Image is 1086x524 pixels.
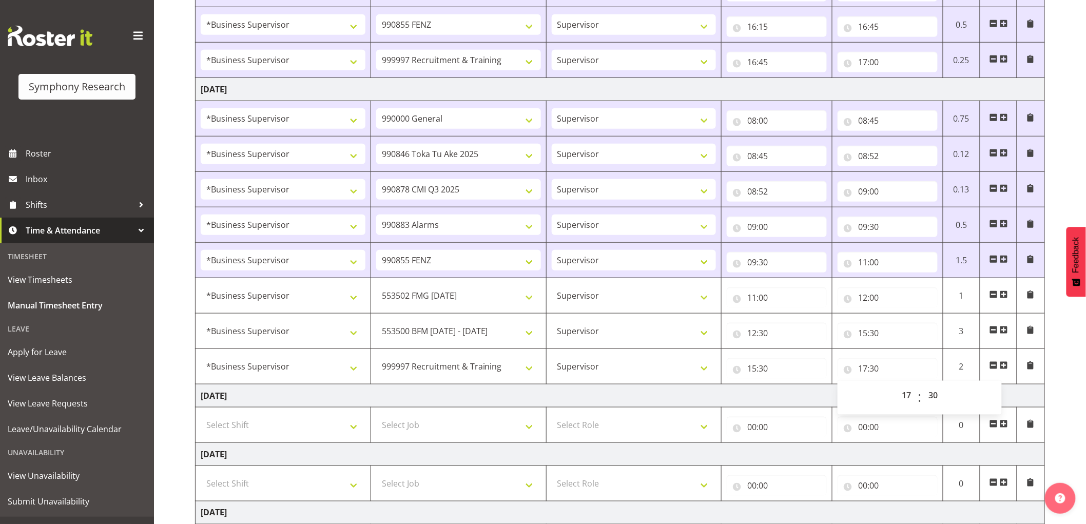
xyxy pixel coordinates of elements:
[3,416,151,442] a: Leave/Unavailability Calendar
[943,7,980,43] td: 0.5
[3,267,151,293] a: View Timesheets
[727,52,827,72] input: Click to select...
[8,396,146,411] span: View Leave Requests
[8,26,92,46] img: Rosterit website logo
[943,407,980,443] td: 0
[727,323,827,343] input: Click to select...
[26,171,149,187] span: Inbox
[8,494,146,509] span: Submit Unavailability
[26,146,149,161] span: Roster
[838,252,938,273] input: Click to select...
[943,278,980,314] td: 1
[727,287,827,308] input: Click to select...
[196,384,1045,407] td: [DATE]
[3,365,151,391] a: View Leave Balances
[943,349,980,384] td: 2
[3,318,151,339] div: Leave
[8,370,146,385] span: View Leave Balances
[727,217,827,237] input: Click to select...
[727,417,827,437] input: Click to select...
[3,442,151,463] div: Unavailability
[3,489,151,514] a: Submit Unavailability
[838,217,938,237] input: Click to select...
[838,16,938,37] input: Click to select...
[943,172,980,207] td: 0.13
[196,78,1045,101] td: [DATE]
[3,463,151,489] a: View Unavailability
[943,466,980,501] td: 0
[8,272,146,287] span: View Timesheets
[29,79,125,94] div: Symphony Research
[8,468,146,483] span: View Unavailability
[727,181,827,202] input: Click to select...
[727,146,827,166] input: Click to select...
[943,207,980,243] td: 0.5
[196,443,1045,466] td: [DATE]
[943,243,980,278] td: 1.5
[838,110,938,131] input: Click to select...
[1066,227,1086,297] button: Feedback - Show survey
[1055,493,1065,503] img: help-xxl-2.png
[8,344,146,360] span: Apply for Leave
[838,146,938,166] input: Click to select...
[26,197,133,212] span: Shifts
[3,246,151,267] div: Timesheet
[838,475,938,496] input: Click to select...
[838,358,938,379] input: Click to select...
[943,137,980,172] td: 0.12
[3,339,151,365] a: Apply for Leave
[727,475,827,496] input: Click to select...
[26,223,133,238] span: Time & Attendance
[838,323,938,343] input: Click to select...
[838,287,938,308] input: Click to select...
[727,110,827,131] input: Click to select...
[943,314,980,349] td: 3
[727,252,827,273] input: Click to select...
[918,385,922,411] span: :
[727,16,827,37] input: Click to select...
[8,298,146,313] span: Manual Timesheet Entry
[838,417,938,437] input: Click to select...
[943,43,980,78] td: 0.25
[1072,237,1081,273] span: Feedback
[3,293,151,318] a: Manual Timesheet Entry
[727,358,827,379] input: Click to select...
[943,101,980,137] td: 0.75
[3,391,151,416] a: View Leave Requests
[838,52,938,72] input: Click to select...
[8,421,146,437] span: Leave/Unavailability Calendar
[838,181,938,202] input: Click to select...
